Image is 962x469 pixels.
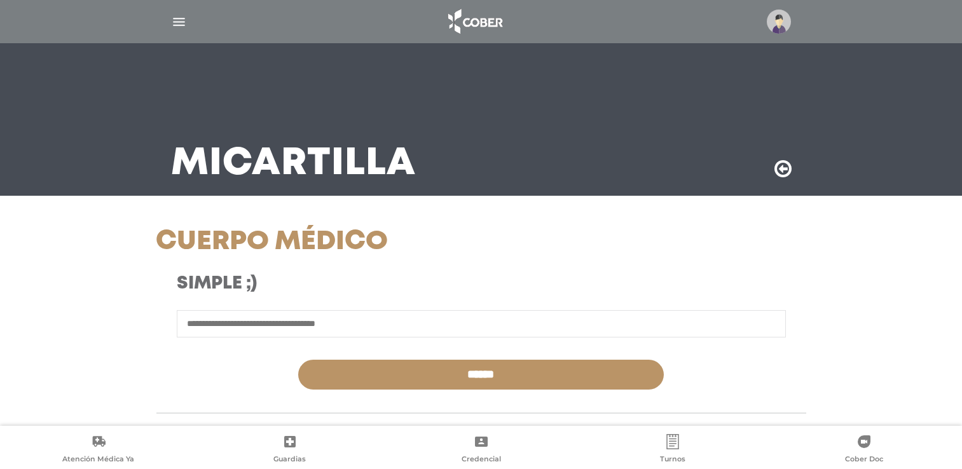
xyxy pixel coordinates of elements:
span: Turnos [660,454,685,466]
span: Credencial [462,454,501,466]
span: Guardias [273,454,306,466]
a: Atención Médica Ya [3,434,194,466]
a: Turnos [577,434,768,466]
a: Credencial [385,434,577,466]
span: Atención Médica Ya [62,454,134,466]
h3: Mi Cartilla [171,147,416,180]
span: Cober Doc [845,454,883,466]
img: logo_cober_home-white.png [441,6,508,37]
h1: Cuerpo Médico [156,226,584,258]
a: Cober Doc [768,434,959,466]
img: profile-placeholder.svg [767,10,791,34]
a: Guardias [194,434,385,466]
img: Cober_menu-lines-white.svg [171,14,187,30]
h3: Simple ;) [177,273,563,295]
